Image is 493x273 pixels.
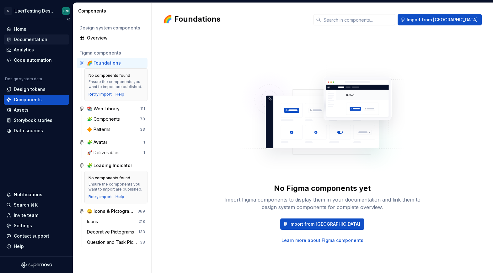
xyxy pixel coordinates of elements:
[140,106,145,111] div: 111
[4,231,69,241] button: Contact support
[4,221,69,231] a: Settings
[14,8,55,14] div: UserTesting Design System
[84,217,147,227] a: Icons218
[87,126,113,133] div: 🔶 Patterns
[84,114,147,124] a: 🧩 Components78
[77,206,147,216] a: 😄 Icons & Pictograms V2389
[143,150,145,155] div: 1
[4,210,69,220] a: Invite team
[88,176,130,181] div: No components found
[87,218,100,225] div: Icons
[14,223,32,229] div: Settings
[84,237,147,247] a: Question and Task Pictograms38
[88,73,130,78] div: No components found
[21,262,52,268] svg: Supernova Logo
[14,97,42,103] div: Components
[4,34,69,45] a: Documentation
[87,150,122,156] div: 🚀 Deliverables
[79,25,145,31] div: Design system components
[14,243,24,249] div: Help
[137,209,145,214] div: 389
[63,8,69,13] div: SM
[14,86,46,92] div: Design tokens
[115,92,124,97] a: Help
[87,239,140,245] div: Question and Task Pictograms
[14,192,42,198] div: Notifications
[87,208,134,214] div: 😄 Icons & Pictograms V2
[78,8,149,14] div: Components
[84,227,147,237] a: Decorative Pictograms133
[140,127,145,132] div: 33
[88,92,112,97] button: Retry import
[14,117,52,123] div: Storybook stories
[77,104,147,114] a: 📚 Web Library111
[79,50,145,56] div: Figma components
[88,79,143,89] div: Ensure the components you want to import are published.
[115,194,124,199] a: Help
[87,60,121,66] div: 🌈 Foundations
[14,36,47,43] div: Documentation
[4,84,69,94] a: Design tokens
[87,35,145,41] div: Overview
[138,219,145,224] div: 218
[88,182,143,192] div: Ensure the components you want to import are published.
[4,190,69,200] button: Notifications
[5,76,42,81] div: Design system data
[140,240,145,245] div: 38
[163,14,306,24] h2: 🌈 Foundations
[4,126,69,136] a: Data sources
[4,7,12,15] div: U
[4,95,69,105] a: Components
[77,137,147,147] a: 🧩 Avatar1
[14,212,38,218] div: Invite team
[77,160,147,171] a: 🧩 Loading Indicator
[14,26,26,32] div: Home
[138,229,145,234] div: 133
[281,237,363,244] a: Learn more about Figma components
[14,57,52,63] div: Code automation
[222,196,423,211] div: Import Figma components to display them in your documentation and link them to design system comp...
[14,202,38,208] div: Search ⌘K
[87,116,122,122] div: 🧩 Components
[398,14,482,25] button: Import from [GEOGRAPHIC_DATA]
[77,58,147,68] a: 🌈 Foundations
[14,47,34,53] div: Analytics
[143,140,145,145] div: 1
[321,14,395,25] input: Search in components...
[4,105,69,115] a: Assets
[407,17,478,23] span: Import from [GEOGRAPHIC_DATA]
[14,128,43,134] div: Data sources
[87,106,120,112] div: 📚 Web Library
[4,115,69,125] a: Storybook stories
[77,33,147,43] a: Overview
[4,55,69,65] a: Code automation
[84,124,147,134] a: 🔶 Patterns33
[4,200,69,210] button: Search ⌘K
[64,15,73,24] button: Collapse sidebar
[87,139,107,145] div: 🧩 Avatar
[88,194,112,199] button: Retry import
[274,183,371,193] div: No Figma components yet
[280,218,364,230] button: Import from [GEOGRAPHIC_DATA]
[84,148,147,158] a: 🚀 Deliverables1
[4,241,69,251] button: Help
[4,45,69,55] a: Analytics
[1,4,72,18] button: UUserTesting Design SystemSM
[4,24,69,34] a: Home
[140,117,145,122] div: 78
[87,162,132,169] div: 🧩 Loading Indicator
[14,233,49,239] div: Contact support
[87,229,137,235] div: Decorative Pictograms
[289,221,360,227] span: Import from [GEOGRAPHIC_DATA]
[14,107,29,113] div: Assets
